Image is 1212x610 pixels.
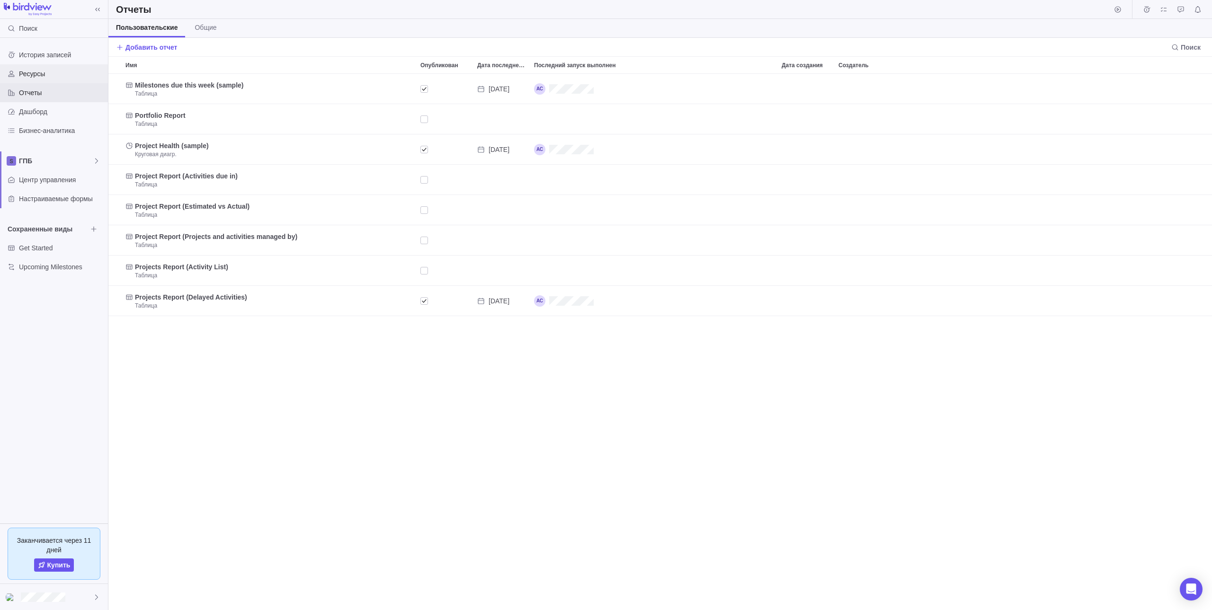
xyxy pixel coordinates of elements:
span: Поиск [19,24,37,33]
div: Имя [122,165,417,195]
div: Имя [122,134,417,165]
span: Добавить отчет [116,41,177,54]
div: Создатель [835,165,1082,195]
div: Имя [122,225,417,256]
a: Пользовательские [108,19,185,37]
span: Уведомления [1191,3,1204,16]
span: Таблица [135,211,157,219]
a: Купить [34,558,74,572]
span: Последний запуск выполнен [534,61,615,70]
div: Антон Стуклов [530,74,778,104]
span: Тайм-логи [1140,3,1153,16]
div: Антон Стуклов [530,286,778,316]
div: Создатель [835,225,1082,256]
span: Купить [47,560,71,570]
img: logo [4,3,52,16]
a: Уведомления [1191,7,1204,15]
span: Project Report (Activities due in) [135,171,238,181]
span: Добавить отчет [125,43,177,52]
div: Создатель [835,256,1082,286]
div: Последний запуск выполнен [530,195,778,225]
div: Имя [122,286,417,316]
div: Создатель [835,57,1082,73]
span: Milestones due this week (sample) [135,80,244,90]
div: Опубликован [417,256,473,286]
div: Опубликован [417,225,473,256]
div: Последний запуск выполнен [530,104,778,134]
span: Таблица [135,90,157,97]
span: Projects Report (Activity List) [135,262,228,272]
span: Таблица [135,120,157,128]
span: Таблица [135,241,157,249]
span: Get Started [19,243,104,253]
div: Последний запуск выполнен [530,134,778,165]
span: Дашборд [19,107,104,116]
span: Мои задачи [1157,3,1170,16]
span: 19 Сен [489,296,509,306]
span: Дата последнего запуска [477,61,526,70]
span: Заканчивается через 11 дней [16,536,92,555]
div: Опубликован [417,195,473,225]
a: Тайм-логи [1140,7,1153,15]
div: Антон Стуклов [6,592,17,603]
div: Создатель [835,134,1082,165]
span: Таблица [135,272,157,279]
span: Круговая диагр. [135,150,177,158]
span: Portfolio Report [135,111,186,120]
span: Пользовательские [116,23,178,32]
span: Сохраненные виды [8,224,87,234]
span: 19 Сен [489,145,509,154]
div: Дата последнего запуска [473,256,530,286]
span: Project Report (Projects and activities managed by) [135,232,297,241]
div: Имя [122,104,417,134]
span: Project Report (Estimated vs Actual) [135,202,250,211]
span: ГПБ [19,156,93,166]
div: Последний запуск выполнен [530,256,778,286]
span: Таблица [135,302,157,309]
div: Дата последнего запуска [473,74,530,104]
span: Центр управления [19,175,104,185]
div: Дата создания [778,57,835,73]
h2: Отчеты [116,3,151,16]
div: Опубликован [417,57,473,73]
div: Дата создания [778,256,835,286]
span: Общие [195,23,216,32]
div: Дата последнего запуска [473,134,530,165]
div: Дата создания [778,286,835,316]
div: Создатель [835,286,1082,316]
span: Бизнес-аналитика [19,126,104,135]
div: Имя [122,256,417,286]
span: Дата создания [782,61,823,70]
div: Дата последнего запуска [473,104,530,134]
div: Последний запуск выполнен [530,57,778,73]
span: Ресурсы [19,69,104,79]
div: grid [108,74,1212,610]
div: Создатель [835,195,1082,225]
div: Дата последнего запуска [473,225,530,256]
div: Дата последнего запуска [473,165,530,195]
span: Projects Report (Delayed Activities) [135,292,247,302]
span: Настраиваемые формы [19,194,104,203]
div: Дата создания [778,165,835,195]
div: Дата последнего запуска [473,57,530,73]
span: Поиск [1181,43,1201,52]
div: Опубликован [417,286,473,316]
span: Project Health (sample) [135,141,209,150]
div: Дата создания [778,104,835,134]
span: Upcoming Milestones [19,262,104,272]
span: Таблица [135,181,157,188]
span: Поиск [1167,41,1204,54]
span: Запустить таймер [1111,3,1124,16]
span: Создатель [838,61,869,70]
div: Дата создания [778,225,835,256]
div: Open Intercom Messenger [1180,578,1203,601]
a: Мои задачи [1157,7,1170,15]
div: Имя [122,57,417,73]
div: Опубликован [417,165,473,195]
div: Дата последнего запуска [473,195,530,225]
div: Последний запуск выполнен [530,225,778,256]
div: Опубликован [417,74,473,104]
div: Создатель [835,74,1082,104]
span: 19 Сен [489,84,509,94]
